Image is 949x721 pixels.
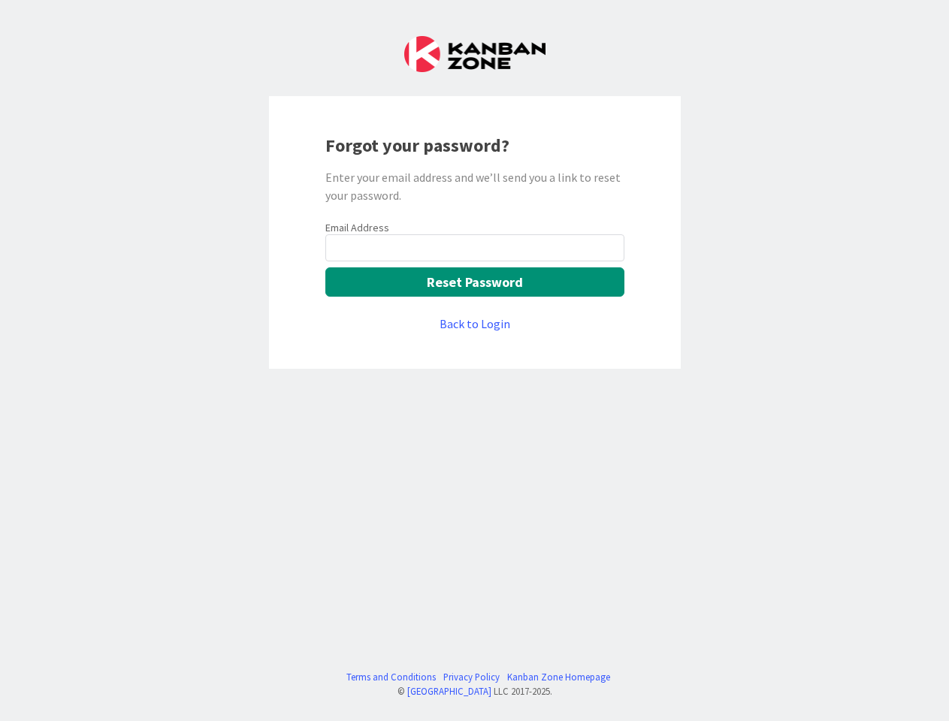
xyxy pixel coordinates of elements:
[440,315,510,333] a: Back to Login
[404,36,546,72] img: Kanban Zone
[346,670,436,684] a: Terms and Conditions
[507,670,610,684] a: Kanban Zone Homepage
[339,684,610,698] div: © LLC 2017- 2025 .
[407,685,491,697] a: [GEOGRAPHIC_DATA]
[325,267,624,297] button: Reset Password
[443,670,500,684] a: Privacy Policy
[325,168,624,204] div: Enter your email address and we’ll send you a link to reset your password.
[325,134,509,157] b: Forgot your password?
[325,221,389,234] label: Email Address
